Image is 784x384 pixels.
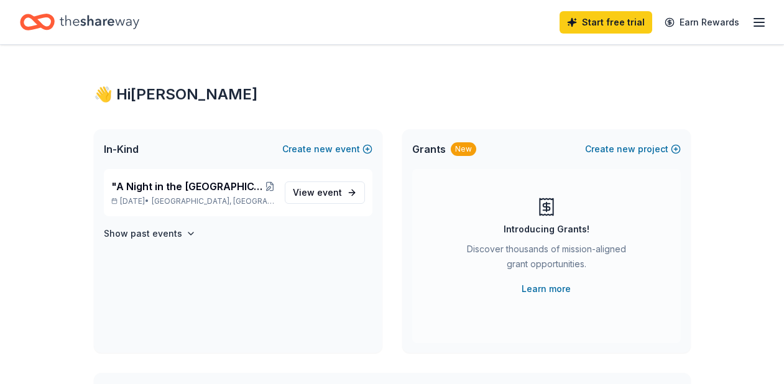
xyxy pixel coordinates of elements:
span: new [314,142,333,157]
div: New [451,142,476,156]
span: new [617,142,635,157]
span: View [293,185,342,200]
a: Home [20,7,139,37]
button: Createnewevent [282,142,372,157]
div: Introducing Grants! [504,222,589,237]
a: Earn Rewards [657,11,747,34]
button: Show past events [104,226,196,241]
a: Start free trial [560,11,652,34]
button: Createnewproject [585,142,681,157]
span: [GEOGRAPHIC_DATA], [GEOGRAPHIC_DATA] [152,196,274,206]
span: event [317,187,342,198]
h4: Show past events [104,226,182,241]
span: "A Night in the [GEOGRAPHIC_DATA]: The [PERSON_NAME] School Benefit Fundraiser" [111,179,265,194]
a: Learn more [522,281,571,296]
div: Discover thousands of mission-aligned grant opportunities. [462,242,631,277]
span: Grants [412,142,446,157]
p: [DATE] • [111,196,275,206]
span: In-Kind [104,142,139,157]
a: View event [285,181,365,204]
div: 👋 Hi [PERSON_NAME] [94,85,691,104]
